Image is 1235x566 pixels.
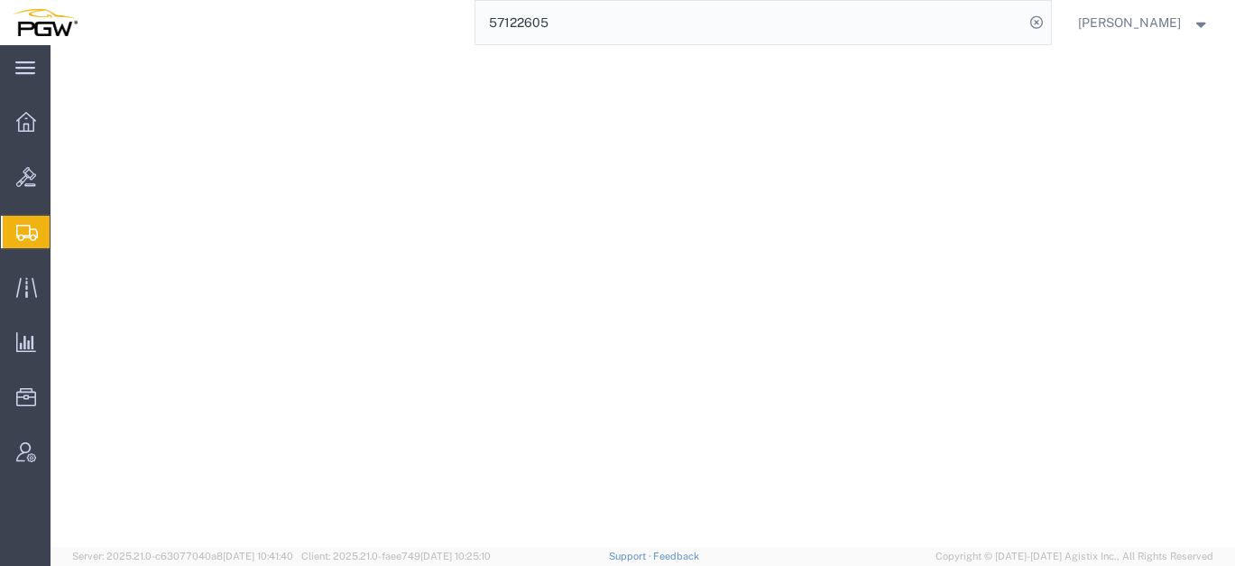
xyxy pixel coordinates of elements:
span: Server: 2025.21.0-c63077040a8 [72,551,293,561]
span: [DATE] 10:25:10 [420,551,491,561]
span: Client: 2025.21.0-faee749 [301,551,491,561]
span: [DATE] 10:41:40 [223,551,293,561]
button: [PERSON_NAME] [1077,12,1211,33]
a: Feedback [653,551,699,561]
img: logo [13,9,78,36]
span: Copyright © [DATE]-[DATE] Agistix Inc., All Rights Reserved [935,549,1213,564]
iframe: FS Legacy Container [51,45,1235,547]
a: Support [609,551,654,561]
span: Jesse Dawson [1078,13,1181,32]
input: Search for shipment number, reference number [475,1,1024,44]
